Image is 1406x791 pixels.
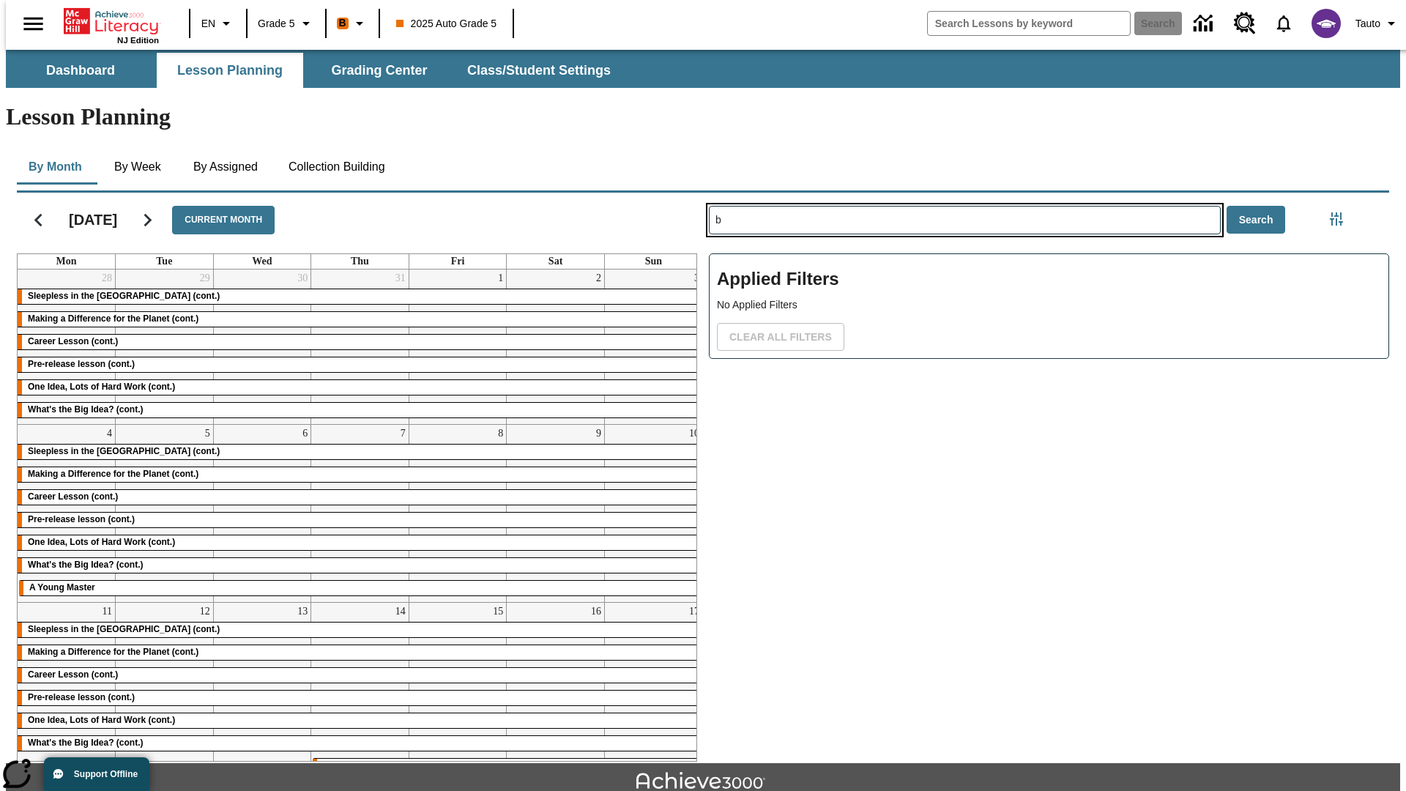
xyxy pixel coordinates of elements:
div: Sleepless in the Animal Kingdom (cont.) [18,623,702,637]
a: July 29, 2025 [197,270,213,287]
button: Filters Side menu [1322,204,1351,234]
button: Select a new avatar [1303,4,1350,42]
div: Making a Difference for the Planet (cont.) [18,645,702,660]
a: Friday [448,254,468,269]
div: Sleepless in the Animal Kingdom (cont.) [18,445,702,459]
div: Pre-release lesson (cont.) [18,691,702,705]
a: Thursday [348,254,372,269]
a: July 30, 2025 [294,270,310,287]
button: Current Month [172,206,275,234]
button: Support Offline [44,757,149,791]
button: By Month [17,149,94,185]
a: Monday [53,254,80,269]
a: Sunday [642,254,665,269]
td: August 16, 2025 [507,602,605,780]
button: By Week [101,149,174,185]
span: Pre-release lesson (cont.) [28,514,135,524]
div: SubNavbar [6,53,624,88]
td: August 9, 2025 [507,424,605,602]
span: EN [201,16,215,31]
a: August 11, 2025 [100,603,115,620]
a: August 4, 2025 [104,425,115,442]
td: July 28, 2025 [18,270,116,425]
span: Tauto [1355,16,1380,31]
h2: [DATE] [69,211,117,229]
div: SubNavbar [6,50,1400,88]
span: One Idea, Lots of Hard Work (cont.) [28,715,175,725]
a: August 13, 2025 [294,603,310,620]
span: B [339,14,346,32]
a: Saturday [546,254,565,269]
a: August 17, 2025 [686,603,702,620]
h2: Applied Filters [717,261,1381,297]
span: One Idea, Lots of Hard Work (cont.) [28,382,175,392]
span: A Young Master [29,582,95,593]
span: Making a Difference for the Planet (cont.) [28,469,198,479]
p: No Applied Filters [717,297,1381,313]
div: Calendar [5,187,697,762]
button: Class/Student Settings [455,53,622,88]
a: Wednesday [249,254,275,269]
span: Pre-release lesson (cont.) [28,692,135,702]
button: Lesson Planning [157,53,303,88]
a: August 3, 2025 [691,270,702,287]
span: Making a Difference for the Planet (cont.) [28,313,198,324]
td: July 30, 2025 [213,270,311,425]
a: August 7, 2025 [398,425,409,442]
span: Grade 5 [258,16,295,31]
button: Collection Building [277,149,397,185]
button: Language: EN, Select a language [195,10,242,37]
div: A Young Master [19,581,701,595]
div: Pre-release lesson (cont.) [18,513,702,527]
div: Making a Difference for the Planet (cont.) [18,467,702,482]
td: July 31, 2025 [311,270,409,425]
div: Career Lesson (cont.) [18,335,702,349]
a: August 14, 2025 [393,603,409,620]
a: Tuesday [153,254,175,269]
td: August 14, 2025 [311,602,409,780]
div: What's the Big Idea? (cont.) [18,558,702,573]
button: Boost Class color is orange. Change class color [331,10,374,37]
span: Career Lesson (cont.) [28,336,118,346]
h1: Lesson Planning [6,103,1400,130]
div: One Idea, Lots of Hard Work (cont.) [18,535,702,550]
td: August 6, 2025 [213,424,311,602]
span: Career Lesson (cont.) [28,669,118,680]
a: August 10, 2025 [686,425,702,442]
button: Open side menu [12,2,55,45]
button: Next [129,201,166,239]
td: August 15, 2025 [409,602,507,780]
div: Home [64,5,159,45]
span: NJ Edition [117,36,159,45]
img: avatar image [1312,9,1341,38]
a: August 16, 2025 [588,603,604,620]
a: August 6, 2025 [300,425,310,442]
span: Sleepless in the Animal Kingdom (cont.) [28,291,220,301]
a: August 5, 2025 [202,425,213,442]
td: August 8, 2025 [409,424,507,602]
div: What's the Big Idea? (cont.) [18,736,702,751]
button: Grading Center [306,53,453,88]
a: August 8, 2025 [495,425,506,442]
td: August 13, 2025 [213,602,311,780]
span: Pre-release lesson (cont.) [28,359,135,369]
span: Sleepless in the Animal Kingdom (cont.) [28,446,220,456]
button: Search [1227,206,1286,234]
div: Pre-release lesson (cont.) [18,357,702,372]
td: August 3, 2025 [604,270,702,425]
input: Search Lessons By Keyword [710,207,1220,234]
td: August 11, 2025 [18,602,116,780]
button: Dashboard [7,53,154,88]
span: One Idea, Lots of Hard Work (cont.) [28,537,175,547]
div: Search [697,187,1389,762]
a: July 28, 2025 [99,270,115,287]
a: Home [64,7,159,36]
div: Sleepless in the Animal Kingdom (cont.) [18,289,702,304]
div: One Idea, Lots of Hard Work (cont.) [18,380,702,395]
button: By Assigned [182,149,269,185]
td: August 12, 2025 [116,602,214,780]
div: Career Lesson (cont.) [18,490,702,505]
span: What's the Big Idea? (cont.) [28,404,144,415]
td: August 10, 2025 [604,424,702,602]
button: Profile/Settings [1350,10,1406,37]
